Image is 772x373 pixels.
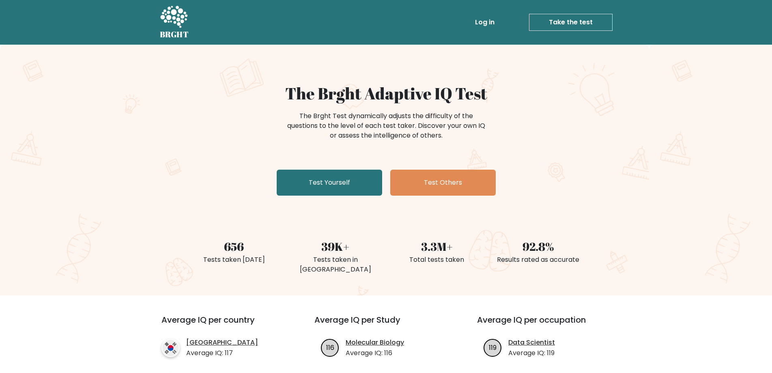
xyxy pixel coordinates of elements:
div: 656 [188,238,280,255]
div: Tests taken [DATE] [188,255,280,265]
div: The Brght Test dynamically adjusts the difficulty of the questions to the level of each test take... [285,111,488,140]
h3: Average IQ per occupation [477,315,620,334]
div: 3.3M+ [391,238,483,255]
p: Average IQ: 117 [186,348,258,358]
a: BRGHT [160,3,189,41]
img: country [161,339,180,357]
p: Average IQ: 119 [508,348,555,358]
a: Test Yourself [277,170,382,196]
a: [GEOGRAPHIC_DATA] [186,338,258,347]
a: Log in [472,14,498,30]
text: 116 [326,343,334,352]
div: Total tests taken [391,255,483,265]
h5: BRGHT [160,30,189,39]
p: Average IQ: 116 [346,348,404,358]
text: 119 [489,343,497,352]
div: 92.8% [492,238,584,255]
a: Data Scientist [508,338,555,347]
div: 39K+ [290,238,381,255]
a: Take the test [529,14,613,31]
h3: Average IQ per country [161,315,285,334]
h3: Average IQ per Study [314,315,458,334]
div: Results rated as accurate [492,255,584,265]
h1: The Brght Adaptive IQ Test [188,84,584,103]
a: Molecular Biology [346,338,404,347]
a: Test Others [390,170,496,196]
div: Tests taken in [GEOGRAPHIC_DATA] [290,255,381,274]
